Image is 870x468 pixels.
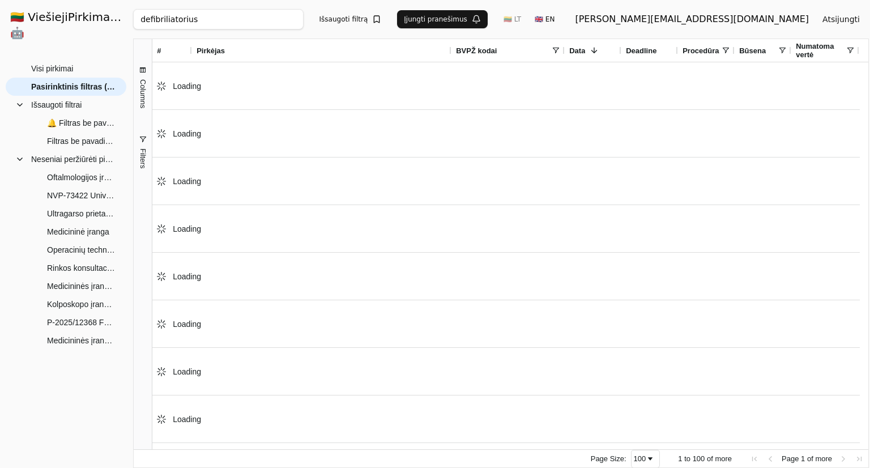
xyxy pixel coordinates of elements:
[47,205,115,222] span: Ultragarso prietaisas su širdies, abdominaliniams ir smulkių dalių tyrimams atlikti reikalingais,...
[47,278,115,295] span: Medicininės įrangos pirkimas (Šilalės ligoninė)
[133,9,303,29] input: Greita paieška...
[807,454,813,463] span: of
[813,9,869,29] button: Atsijungti
[591,454,626,463] div: Page Size:
[739,46,766,55] span: Būsena
[47,259,115,276] span: Rinkos konsultacija dėl elektrokardiografų su transportavimo vežimėliu pirkimo
[839,454,848,463] div: Next Page
[796,42,846,59] span: Numatoma vertė
[173,320,201,329] span: Loading
[173,367,201,376] span: Loading
[47,332,115,349] span: Medicininės įrangos pirkimas (9 dalys)
[47,296,115,313] span: Kolposkopo įrangos pirkimas
[173,129,201,138] span: Loading
[47,223,109,240] span: Medicininė įranga
[47,114,115,131] span: 🔔 Filtras be pavadinimo
[626,46,656,55] span: Deadline
[766,454,775,463] div: Previous Page
[528,10,561,28] button: 🇬🇧 EN
[197,46,225,55] span: Pirkėjas
[173,177,201,186] span: Loading
[157,46,161,55] span: #
[47,241,115,258] span: Operacinių techninė įranga
[456,46,497,55] span: BVPŽ kodai
[715,454,732,463] span: more
[173,272,201,281] span: Loading
[31,78,115,95] span: Pasirinktinis filtras (100)
[782,454,799,463] span: Page
[47,314,115,331] span: P-2025/12368 FMR prietaisai. Operacinės ir oftalmologinė įranga. (atviras konkursas)
[139,148,147,168] span: Filters
[139,79,147,108] span: Columns
[575,12,809,26] div: [PERSON_NAME][EMAIL_ADDRESS][DOMAIN_NAME]
[113,10,131,24] strong: .AI
[815,454,832,463] span: more
[855,454,864,463] div: Last Page
[634,454,646,463] div: 100
[397,10,488,28] button: Įjungti pranešimus
[750,454,759,463] div: First Page
[569,46,585,55] span: Data
[47,133,115,150] span: Filtras be pavadinimo
[173,224,201,233] span: Loading
[173,82,201,91] span: Loading
[801,454,805,463] span: 1
[707,454,713,463] span: of
[31,96,82,113] span: Išsaugoti filtrai
[313,10,389,28] button: Išsaugoti filtrą
[31,60,73,77] span: Visi pirkimai
[47,187,115,204] span: NVP-73422 Universalus echoskopas (Atviras tarptautinis pirkimas)
[693,454,705,463] span: 100
[631,450,660,468] div: Page Size
[47,169,115,186] span: Oftalmologijos įranga (Fakoemulsifikatorius, Retinografas, Tonometras)
[31,151,115,168] span: Neseniai peržiūrėti pirkimai
[678,454,682,463] span: 1
[683,46,719,55] span: Procedūra
[173,415,201,424] span: Loading
[684,454,690,463] span: to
